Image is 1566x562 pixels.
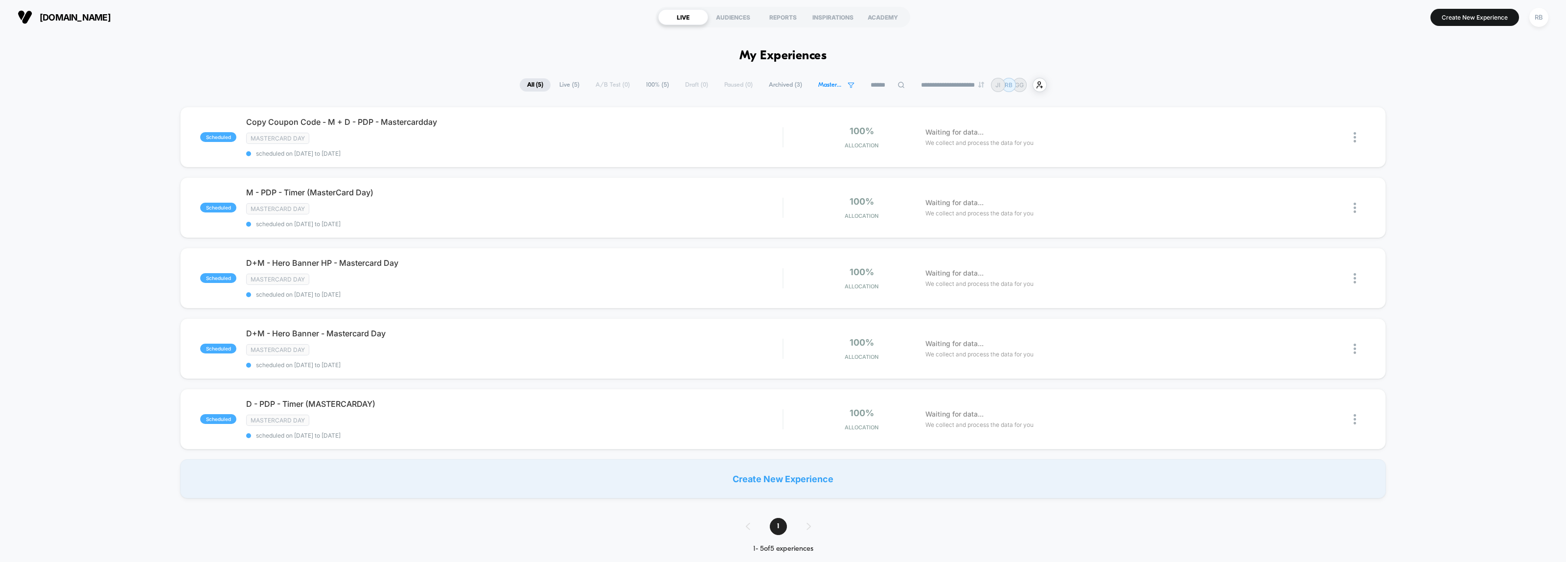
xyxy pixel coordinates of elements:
[925,350,1034,359] span: We collect and process the data for you
[246,117,783,127] span: Copy Coupon Code - M + D - PDP - Mastercardday
[770,518,787,535] span: 1
[658,9,708,25] div: LIVE
[246,328,783,338] span: D+M - Hero Banner - Mastercard Day
[845,142,878,149] span: Allocation
[850,337,874,348] span: 100%
[246,432,783,439] span: scheduled on [DATE] to [DATE]
[200,203,236,212] span: scheduled
[845,353,878,360] span: Allocation
[1015,81,1024,89] p: GG
[1354,414,1356,424] img: close
[246,220,783,228] span: scheduled on [DATE] to [DATE]
[246,133,309,144] span: Mastercard day
[1526,7,1551,27] button: RB
[761,78,809,92] span: Archived ( 3 )
[739,49,827,63] h1: My Experiences
[552,78,587,92] span: Live ( 5 )
[246,203,309,214] span: Mastercard day
[246,258,783,268] span: D+M - Hero Banner HP - Mastercard Day
[808,9,858,25] div: INSPIRATIONS
[1354,203,1356,213] img: close
[1354,132,1356,142] img: close
[925,338,984,349] span: Waiting for data...
[925,138,1034,147] span: We collect and process the data for you
[1430,9,1519,26] button: Create New Experience
[845,424,878,431] span: Allocation
[858,9,908,25] div: ACADEMY
[200,344,236,353] span: scheduled
[845,283,878,290] span: Allocation
[818,81,843,89] span: Mastercard day
[850,408,874,418] span: 100%
[925,197,984,208] span: Waiting for data...
[995,81,1000,89] p: JI
[246,187,783,197] span: M - PDP - Timer (MasterCard Day)
[925,279,1034,288] span: We collect and process the data for you
[246,150,783,157] span: scheduled on [DATE] to [DATE]
[758,9,808,25] div: REPORTS
[18,10,32,24] img: Visually logo
[925,420,1034,429] span: We collect and process the data for you
[246,415,309,426] span: Mastercard day
[1005,81,1013,89] p: RB
[246,399,783,409] span: D - PDP - Timer (MASTERCARDAY)
[1354,273,1356,283] img: close
[15,9,114,25] button: [DOMAIN_NAME]
[925,268,984,279] span: Waiting for data...
[850,196,874,207] span: 100%
[246,274,309,285] span: Mastercard day
[40,12,111,23] span: [DOMAIN_NAME]
[845,212,878,219] span: Allocation
[850,126,874,136] span: 100%
[1529,8,1548,27] div: RB
[736,545,830,553] div: 1 - 5 of 5 experiences
[850,267,874,277] span: 100%
[246,344,309,355] span: Mastercard day
[978,82,984,88] img: end
[925,409,984,420] span: Waiting for data...
[246,291,783,298] span: scheduled on [DATE] to [DATE]
[639,78,676,92] span: 100% ( 5 )
[708,9,758,25] div: AUDIENCES
[200,132,236,142] span: scheduled
[1354,344,1356,354] img: close
[200,414,236,424] span: scheduled
[200,273,236,283] span: scheduled
[520,78,551,92] span: All ( 5 )
[180,459,1386,498] div: Create New Experience
[246,361,783,369] span: scheduled on [DATE] to [DATE]
[925,127,984,138] span: Waiting for data...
